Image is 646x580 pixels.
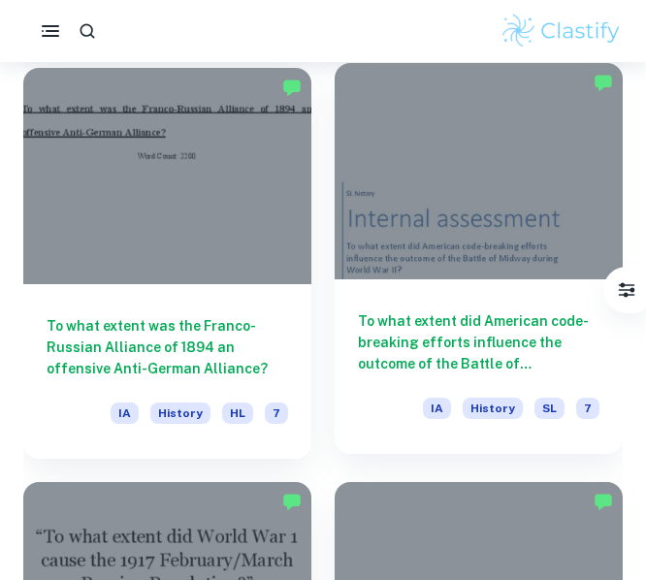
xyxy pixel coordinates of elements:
span: History [150,403,210,424]
a: To what extent did American code-breaking efforts influence the outcome of the Battle of [GEOGRAP... [335,68,623,459]
h6: To what extent did American code-breaking efforts influence the outcome of the Battle of [GEOGRAP... [358,310,599,374]
button: Filter [607,271,646,309]
span: IA [111,403,139,424]
img: Marked [282,492,302,511]
span: IA [423,398,451,419]
span: 7 [576,398,599,419]
img: Marked [594,492,613,511]
h6: To what extent was the Franco-Russian Alliance of 1894 an offensive Anti-German Alliance? [47,315,288,379]
span: History [463,398,523,419]
span: 7 [265,403,288,424]
span: HL [222,403,253,424]
img: Marked [594,73,613,92]
img: Marked [282,78,302,97]
span: SL [534,398,565,419]
img: Clastify logo [500,12,623,50]
a: To what extent was the Franco-Russian Alliance of 1894 an offensive Anti-German Alliance?IAHistor... [23,68,311,459]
